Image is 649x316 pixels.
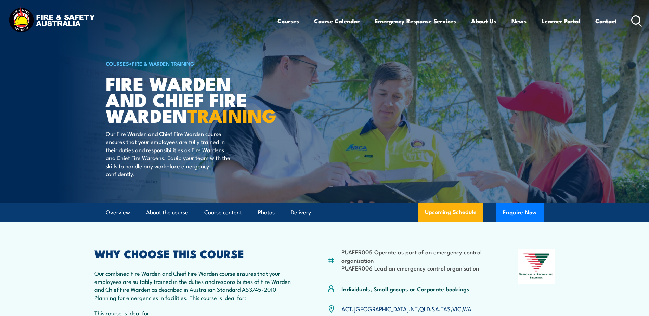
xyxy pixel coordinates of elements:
a: Courses [277,12,299,30]
a: Photos [258,203,275,222]
a: WA [463,304,471,313]
li: PUAFER005 Operate as part of an emergency control organisation [341,248,485,264]
a: Delivery [291,203,311,222]
a: VIC [452,304,461,313]
h6: > [106,59,275,67]
h1: Fire Warden and Chief Fire Warden [106,75,275,123]
p: Individuals, Small groups or Corporate bookings [341,285,469,293]
a: Course Calendar [314,12,360,30]
li: PUAFER006 Lead an emergency control organisation [341,264,485,272]
a: About Us [471,12,496,30]
a: Upcoming Schedule [418,203,483,222]
a: NT [411,304,418,313]
a: SA [432,304,439,313]
a: About the course [146,203,188,222]
a: News [511,12,527,30]
img: Nationally Recognised Training logo. [518,249,555,284]
a: COURSES [106,60,129,67]
p: Our Fire Warden and Chief Fire Warden course ensures that your employees are fully trained in the... [106,130,231,177]
a: Learner Portal [542,12,580,30]
button: Enquire Now [496,203,544,222]
a: Fire & Warden Training [132,60,194,67]
p: , , , , , , , [341,305,471,313]
a: Contact [595,12,617,30]
a: Overview [106,203,130,222]
strong: TRAINING [187,101,276,129]
a: Emergency Response Services [375,12,456,30]
p: Our combined Fire Warden and Chief Fire Warden course ensures that your employees are suitably tr... [94,269,294,301]
a: TAS [441,304,451,313]
a: ACT [341,304,352,313]
h2: WHY CHOOSE THIS COURSE [94,249,294,258]
a: [GEOGRAPHIC_DATA] [354,304,409,313]
a: QLD [419,304,430,313]
a: Course content [204,203,242,222]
